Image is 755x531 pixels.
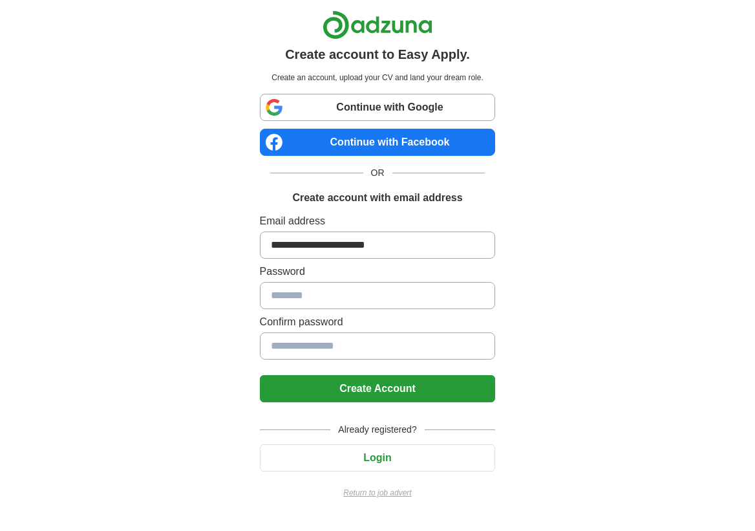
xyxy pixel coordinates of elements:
[330,423,424,437] span: Already registered?
[260,264,496,279] label: Password
[260,314,496,330] label: Confirm password
[260,129,496,156] a: Continue with Facebook
[260,452,496,463] a: Login
[260,444,496,471] button: Login
[292,190,462,206] h1: Create account with email address
[260,213,496,229] label: Email address
[260,487,496,499] a: Return to job advert
[262,72,493,83] p: Create an account, upload your CV and land your dream role.
[260,94,496,121] a: Continue with Google
[260,375,496,402] button: Create Account
[323,10,432,39] img: Adzuna logo
[363,166,392,180] span: OR
[285,45,470,64] h1: Create account to Easy Apply.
